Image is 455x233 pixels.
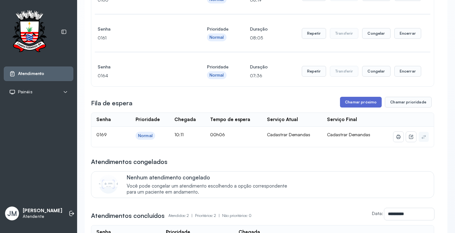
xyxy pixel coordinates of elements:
p: 07:36 [250,71,268,80]
p: [PERSON_NAME] [23,208,62,214]
p: Não prioritários: 0 [222,211,252,220]
img: Imagem de CalloutCard [99,175,118,194]
p: Prioritários: 2 [195,211,222,220]
div: Normal [209,35,224,40]
h3: Atendimentos congelados [91,157,167,166]
label: Data: [372,211,383,216]
div: Serviço Final [327,117,357,123]
button: Congelar [362,28,390,39]
button: Congelar [362,66,390,77]
span: | [191,213,192,218]
p: 0161 [98,33,185,42]
a: Atendimento [9,71,68,77]
p: 08:05 [250,33,268,42]
h3: Fila de espera [91,99,132,108]
p: 0164 [98,71,185,80]
button: Encerrar [394,28,421,39]
div: Serviço Atual [267,117,298,123]
img: Logotipo do estabelecimento [7,10,52,54]
div: Tempo de espera [210,117,250,123]
h3: Atendimentos concluídos [91,211,165,220]
p: Atendidos: 2 [168,211,195,220]
h4: Prioridade [207,25,228,33]
span: 10:11 [174,132,184,137]
button: Chamar prioridade [385,97,432,108]
div: Senha [96,117,111,123]
div: Normal [209,73,224,78]
h4: Senha [98,25,185,33]
h4: Duração [250,62,268,71]
span: Você pode congelar um atendimento escolhendo a opção correspondente para um paciente em andamento. [127,183,294,195]
button: Encerrar [394,66,421,77]
span: Painéis [18,89,33,95]
p: Atendente [23,214,62,219]
div: Prioridade [136,117,160,123]
div: Cadastrar Demandas [267,132,317,137]
p: Nenhum atendimento congelado [127,174,294,181]
span: Atendimento [18,71,44,76]
button: Chamar próximo [340,97,382,108]
h4: Senha [98,62,185,71]
h4: Duração [250,25,268,33]
div: Chegada [174,117,196,123]
button: Transferir [330,66,359,77]
span: | [219,213,220,218]
button: Repetir [302,66,326,77]
button: Transferir [330,28,359,39]
h4: Prioridade [207,62,228,71]
span: 0169 [96,132,107,137]
span: Cadastrar Demandas [327,132,370,137]
button: Repetir [302,28,326,39]
span: 00h06 [210,132,225,137]
div: Normal [138,133,153,138]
